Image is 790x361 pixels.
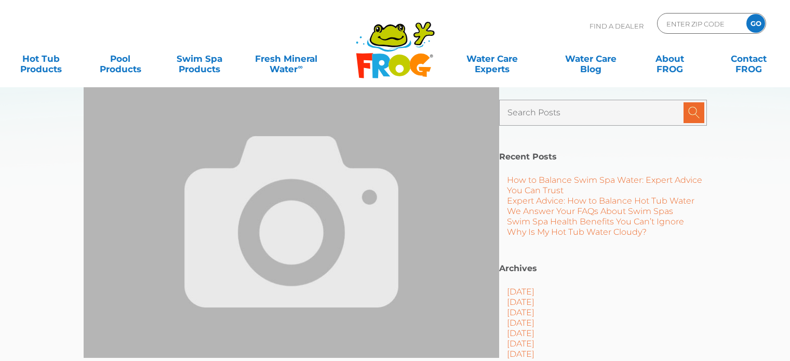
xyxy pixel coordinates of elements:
input: GO [746,14,765,33]
h2: Recent Posts [499,152,707,162]
p: Find A Dealer [590,13,644,39]
h2: Archives [499,263,707,274]
a: [DATE] [507,349,534,359]
a: [DATE] [507,318,534,328]
img: Frog Products Blog Image [84,86,499,358]
input: Submit [684,102,704,123]
a: Why Is My Hot Tub Water Cloudy? [507,227,647,237]
input: Zip Code Form [665,16,735,31]
a: [DATE] [507,297,534,307]
a: [DATE] [507,339,534,349]
a: Fresh MineralWater∞ [248,48,325,69]
a: Water CareExperts [442,48,542,69]
a: Hot TubProducts [10,48,72,69]
a: PoolProducts [89,48,151,69]
a: How to Balance Swim Spa Water: Expert Advice You Can Trust [507,175,702,195]
a: [DATE] [507,307,534,317]
a: Expert Advice: How to Balance Hot Tub Water [507,196,694,206]
sup: ∞ [298,63,302,71]
a: Water CareBlog [560,48,621,69]
a: [DATE] [507,287,534,297]
a: We Answer Your FAQs About Swim Spas [507,206,673,216]
a: ContactFROG [718,48,780,69]
a: Swim SpaProducts [169,48,230,69]
a: AboutFROG [639,48,700,69]
a: [DATE] [507,328,534,338]
a: Swim Spa Health Benefits You Can’t Ignore [507,217,684,226]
